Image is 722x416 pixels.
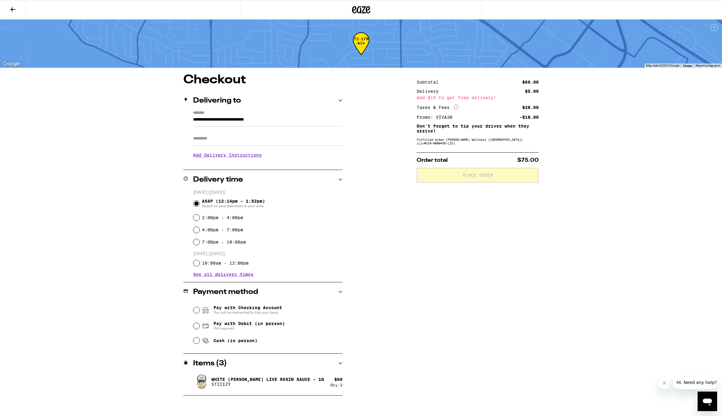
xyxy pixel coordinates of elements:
[214,305,282,315] span: Pay with Checking Account
[2,60,22,68] a: Open this area in Google Maps (opens a new window)
[214,321,285,326] span: Pay with Debit (in person)
[417,115,457,119] div: Promo: VIVA30
[417,168,539,183] button: Place Order
[696,64,720,67] a: Report a map error
[330,383,343,387] div: Qty: 3
[417,105,459,110] div: Taxes & Fees
[417,157,448,163] span: Order total
[193,373,210,390] img: White Walker Live Resin Sauce - 1g
[2,60,22,68] img: Google
[202,227,243,232] label: 4:00pm - 7:00pm
[202,204,265,208] span: Based on past deliveries in your area
[202,215,243,220] label: 2:00pm - 4:00pm
[211,382,324,387] p: STIIIZY
[193,176,243,183] h2: Delivery time
[193,288,258,296] h2: Payment method
[193,162,343,167] p: We'll contact you at [PHONE_NUMBER] when we arrive
[214,326,285,331] span: Pin required
[353,37,369,60] div: 72-170 min
[698,392,717,411] iframe: Button to launch messaging window
[417,124,539,133] p: Don't forget to tip your driver when they arrive!
[658,377,670,389] iframe: Close message
[193,360,227,367] h2: Items ( 3 )
[193,251,343,257] p: [DATE] ([DATE])
[214,310,282,315] span: You will be redirected to link your bank
[202,240,246,244] label: 7:00pm - 10:00pm
[417,96,539,100] div: Add $15 to get free delivery!
[522,80,539,84] div: $60.00
[211,377,324,382] p: White [PERSON_NAME] Live Resin Sauce - 1g
[519,115,539,119] div: -$18.00
[646,64,679,67] span: Map data ©2025 Google
[517,157,539,163] span: $75.00
[673,376,717,389] iframe: Message from company
[193,190,343,196] p: [DATE] ([DATE])
[417,138,539,145] div: Fulfilled by San [PERSON_NAME] Wellness ([GEOGRAPHIC_DATA]) (Lic# C10-0000435-LIC )
[193,97,241,104] h2: Delivering to
[417,89,443,93] div: Delivery
[522,105,539,110] div: $28.00
[202,261,249,266] label: 10:00am - 12:00pm
[463,173,493,177] span: Place Order
[417,80,443,84] div: Subtotal
[202,199,265,208] span: ASAP (12:14pm - 1:52pm)
[214,338,257,343] span: Cash (in person)
[193,272,253,277] button: See all delivery times
[183,74,343,86] h1: Checkout
[525,89,539,93] div: $5.00
[683,64,692,67] a: Terms
[193,148,343,162] h3: Add Delivery Instructions
[334,377,343,382] div: $ 60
